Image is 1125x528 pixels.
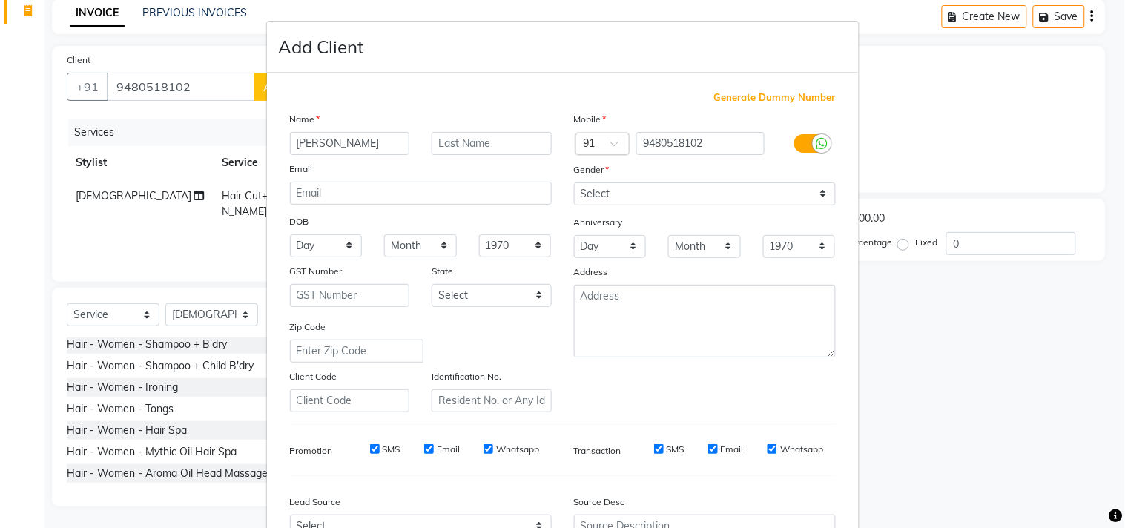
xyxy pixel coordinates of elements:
[721,443,744,456] label: Email
[290,215,309,228] label: DOB
[432,265,453,278] label: State
[574,444,621,458] label: Transaction
[574,113,607,126] label: Mobile
[780,443,823,456] label: Whatsapp
[574,163,610,176] label: Gender
[574,265,608,279] label: Address
[290,284,410,307] input: GST Number
[290,162,313,176] label: Email
[290,265,343,278] label: GST Number
[279,33,364,60] h4: Add Client
[667,443,684,456] label: SMS
[432,389,552,412] input: Resident No. or Any Id
[574,495,625,509] label: Source Desc
[290,113,320,126] label: Name
[290,389,410,412] input: Client Code
[290,444,333,458] label: Promotion
[636,132,765,155] input: Mobile
[496,443,539,456] label: Whatsapp
[432,370,501,383] label: Identification No.
[432,132,552,155] input: Last Name
[290,182,552,205] input: Email
[383,443,400,456] label: SMS
[574,216,623,229] label: Anniversary
[290,340,423,363] input: Enter Zip Code
[290,320,326,334] label: Zip Code
[437,443,460,456] label: Email
[290,370,337,383] label: Client Code
[290,132,410,155] input: First Name
[714,90,836,105] span: Generate Dummy Number
[290,495,341,509] label: Lead Source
